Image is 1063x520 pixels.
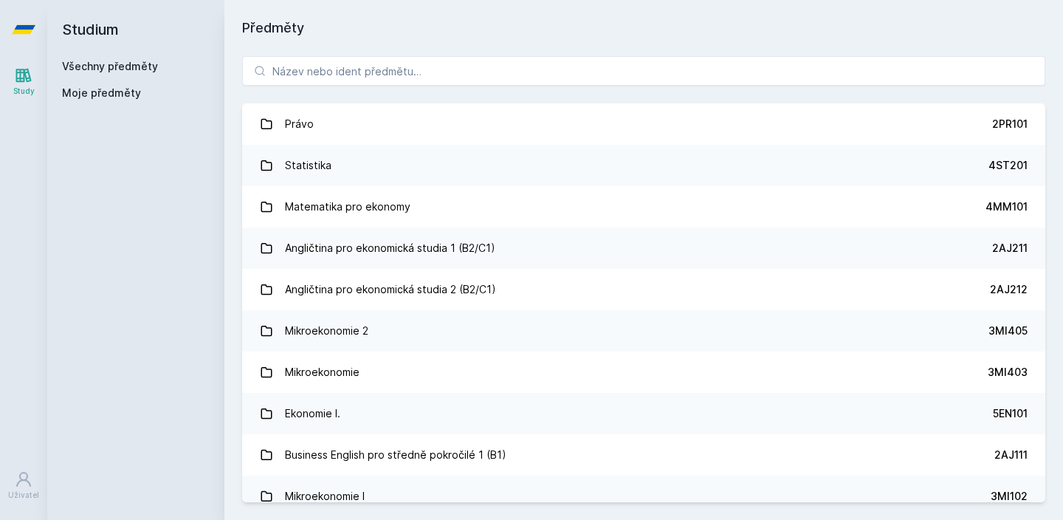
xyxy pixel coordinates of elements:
a: Statistika 4ST201 [242,145,1045,186]
a: Uživatel [3,463,44,508]
span: Moje předměty [62,86,141,100]
div: Matematika pro ekonomy [285,192,410,222]
div: Mikroekonomie [285,357,360,387]
a: Ekonomie I. 5EN101 [242,393,1045,434]
div: 2PR101 [992,117,1028,131]
a: Business English pro středně pokročilé 1 (B1) 2AJ111 [242,434,1045,476]
a: Všechny předměty [62,60,158,72]
div: 3MI102 [991,489,1028,504]
a: Právo 2PR101 [242,103,1045,145]
a: Angličtina pro ekonomická studia 2 (B2/C1) 2AJ212 [242,269,1045,310]
div: Angličtina pro ekonomická studia 2 (B2/C1) [285,275,496,304]
a: Angličtina pro ekonomická studia 1 (B2/C1) 2AJ211 [242,227,1045,269]
div: Study [13,86,35,97]
div: 2AJ212 [990,282,1028,297]
div: Právo [285,109,314,139]
a: Study [3,59,44,104]
div: Uživatel [8,490,39,501]
div: 2AJ111 [994,448,1028,462]
div: Mikroekonomie I [285,482,365,511]
a: Mikroekonomie I 3MI102 [242,476,1045,517]
div: 4ST201 [988,158,1028,173]
a: Mikroekonomie 3MI403 [242,352,1045,393]
h1: Předměty [242,18,1045,38]
input: Název nebo ident předmětu… [242,56,1045,86]
div: Angličtina pro ekonomická studia 1 (B2/C1) [285,233,495,263]
a: Matematika pro ekonomy 4MM101 [242,186,1045,227]
div: 4MM101 [985,199,1028,214]
div: Ekonomie I. [285,399,340,428]
div: 3MI403 [988,365,1028,380]
div: Statistika [285,151,331,180]
div: 2AJ211 [992,241,1028,256]
div: 3MI405 [988,324,1028,338]
div: Mikroekonomie 2 [285,316,368,346]
div: 5EN101 [993,406,1028,421]
a: Mikroekonomie 2 3MI405 [242,310,1045,352]
div: Business English pro středně pokročilé 1 (B1) [285,440,506,470]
